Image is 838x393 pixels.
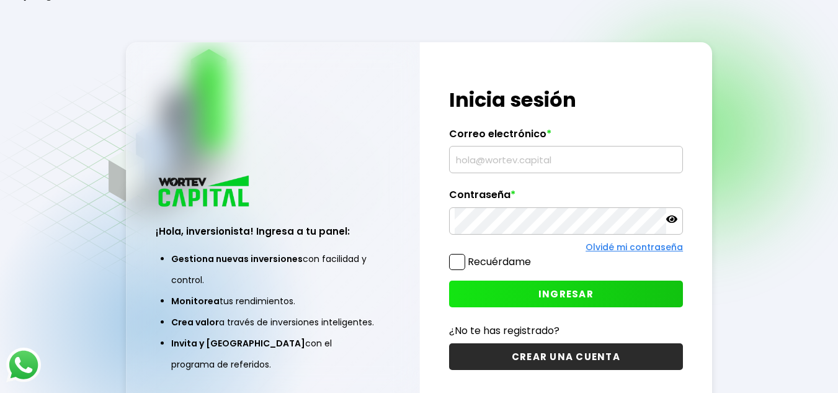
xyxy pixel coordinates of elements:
span: Gestiona nuevas inversiones [171,253,303,265]
label: Contraseña [449,189,684,207]
input: hola@wortev.capital [455,147,678,173]
span: Crea valor [171,316,219,328]
button: CREAR UNA CUENTA [449,343,684,370]
p: ¿No te has registrado? [449,323,684,338]
h1: Inicia sesión [449,85,684,115]
button: INGRESAR [449,281,684,307]
img: logos_whatsapp-icon.242b2217.svg [6,348,41,382]
li: tus rendimientos. [171,291,375,312]
a: Olvidé mi contraseña [586,241,683,253]
span: INGRESAR [538,287,594,300]
span: Monitorea [171,295,220,307]
li: con el programa de referidos. [171,333,375,375]
a: ¿No te has registrado?CREAR UNA CUENTA [449,323,684,370]
li: con facilidad y control. [171,248,375,291]
img: logo_wortev_capital [156,174,254,210]
li: a través de inversiones inteligentes. [171,312,375,333]
label: Correo electrónico [449,128,684,147]
label: Recuérdame [468,255,531,269]
span: Invita y [GEOGRAPHIC_DATA] [171,337,305,350]
h3: ¡Hola, inversionista! Ingresa a tu panel: [156,224,390,238]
